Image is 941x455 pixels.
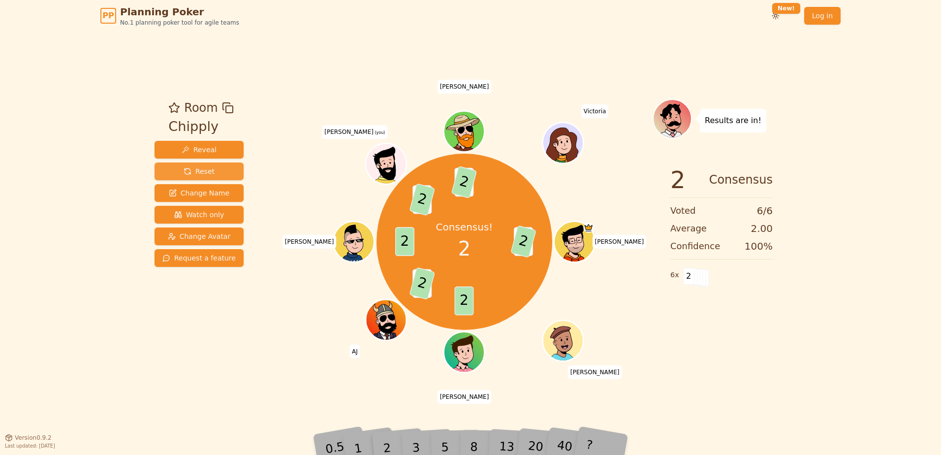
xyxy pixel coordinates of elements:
span: Reveal [182,145,217,155]
span: Consensus [709,168,773,192]
span: 2 [396,227,415,256]
span: 6 / 6 [757,204,773,218]
span: Request a feature [162,253,236,263]
button: New! [767,7,784,25]
span: No.1 planning poker tool for agile teams [120,19,239,27]
span: 2 [451,166,477,198]
span: 2 [683,268,694,285]
button: Change Avatar [155,227,244,245]
button: Change Name [155,184,244,202]
a: Log in [804,7,841,25]
span: Confidence [670,239,720,253]
span: 2 [409,267,436,300]
span: 2 [511,226,537,258]
span: Reset [184,166,215,176]
span: Click to change your name [438,80,492,94]
p: Consensus! [436,220,493,234]
button: Reset [155,162,244,180]
span: Click to change your name [322,125,387,139]
p: Results are in! [705,114,761,128]
span: PP [102,10,114,22]
span: 6 x [670,270,679,281]
span: Watch only [174,210,224,220]
a: PPPlanning PokerNo.1 planning poker tool for agile teams [100,5,239,27]
button: Watch only [155,206,244,224]
span: Voted [670,204,696,218]
div: New! [772,3,800,14]
span: Click to change your name [438,390,492,404]
span: Click to change your name [349,344,360,358]
span: Version 0.9.2 [15,434,52,442]
button: Version0.9.2 [5,434,52,442]
span: Click to change your name [568,365,622,379]
span: Click to change your name [282,235,337,249]
span: Last updated: [DATE] [5,443,55,449]
span: Change Name [169,188,229,198]
span: 100 % [745,239,773,253]
span: 2 [455,287,474,315]
span: Click to change your name [581,104,609,118]
span: Room [184,99,218,117]
div: Chipply [168,117,233,137]
button: Reveal [155,141,244,159]
span: 2 [458,234,470,263]
button: Request a feature [155,249,244,267]
span: Average [670,222,707,235]
button: Add as favourite [168,99,180,117]
span: Planning Poker [120,5,239,19]
button: Click to change your avatar [367,144,406,183]
span: Click to change your name [593,235,647,249]
span: Matthew is the host [584,223,594,233]
span: 2.00 [751,222,773,235]
span: (you) [374,130,385,135]
span: 2 [409,183,436,216]
span: Change Avatar [168,231,231,241]
span: 2 [670,168,686,192]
